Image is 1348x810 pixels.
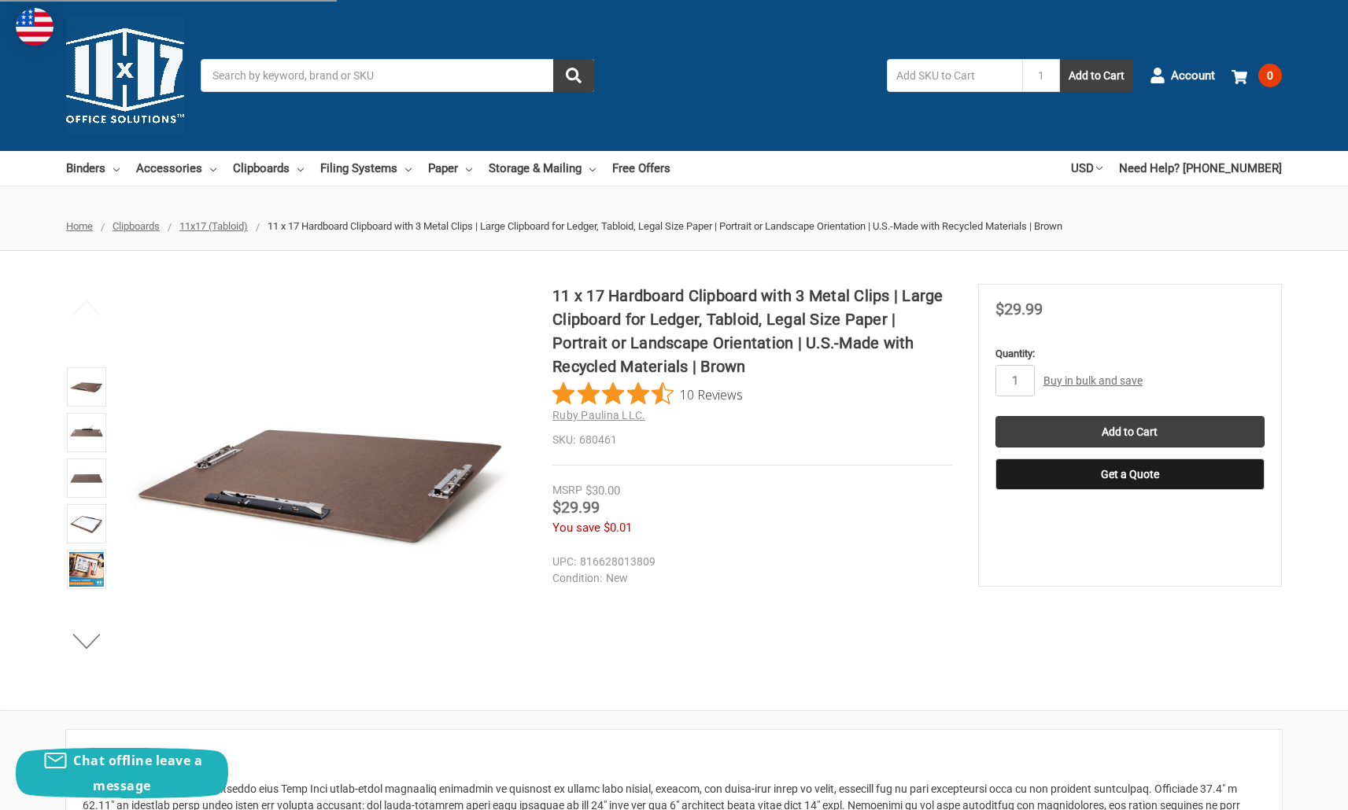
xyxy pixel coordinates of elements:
button: Chat offline leave a message [16,748,228,798]
img: duty and tax information for United States [16,8,54,46]
input: Add to Cart [995,416,1265,447]
span: $29.99 [995,300,1043,318]
dd: 680461 [552,432,952,448]
button: Previous [63,292,111,323]
a: Storage & Mailing [489,151,596,186]
a: 0 [1232,55,1282,96]
input: Add SKU to Cart [887,59,1022,92]
a: Clipboards [113,220,160,232]
span: Account [1171,67,1215,85]
img: 11x17.com [66,17,184,134]
dd: New [552,570,945,587]
button: Rated 4.6 out of 5 stars from 10 reviews. Jump to reviews. [552,382,743,406]
span: $30.00 [585,484,620,498]
a: 11x17 (Tabloid) [179,220,248,232]
a: Clipboards [233,151,304,186]
button: Add to Cart [1060,59,1133,92]
dt: Condition: [552,570,602,587]
img: 11 x 17 Hardboard Clipboard with 3 Metal Clips | Large Clipboard for Ledger, Tabloid, Legal Size ... [69,415,104,450]
span: 11 x 17 Hardboard Clipboard with 3 Metal Clips | Large Clipboard for Ledger, Tabloid, Legal Size ... [268,220,1062,232]
a: Binders [66,151,120,186]
dt: UPC: [552,554,576,570]
span: 0 [1258,64,1282,87]
a: Free Offers [612,151,670,186]
label: Quantity: [995,346,1265,362]
a: Accessories [136,151,216,186]
span: You save [552,521,600,535]
iframe: Google Customer Reviews [1218,768,1348,810]
img: 17x11 Clipboard Hardboard Panel Featuring 3 Clips Brown [69,370,104,404]
a: USD [1071,151,1102,186]
span: $29.99 [552,498,600,517]
span: $0.01 [604,521,632,535]
a: Ruby Paulina LLC. [552,409,645,422]
a: Need Help? [PHONE_NUMBER] [1119,151,1282,186]
a: Buy in bulk and save [1043,374,1143,387]
img: 17x11 Clipboard Acrylic Panel Featuring an 8" Hinge Clip Black [69,461,104,495]
dd: 816628013809 [552,554,945,570]
span: Chat offline leave a message [73,752,202,794]
img: 11 x 17 Hardboard Clipboard with 3 Metal Clips | Large Clipboard for Ledger, Tabloid, Legal Size ... [69,552,104,587]
dt: SKU: [552,432,575,448]
div: MSRP [552,482,582,499]
button: Next [63,625,111,657]
img: 11 x 17 Hardboard Clipboard with 3 Metal Clips | Large Clipboard for Ledger, Tabloid, Legal Size ... [69,506,104,541]
h1: 11 x 17 Hardboard Clipboard with 3 Metal Clips | Large Clipboard for Ledger, Tabloid, Legal Size ... [552,284,952,378]
a: Account [1150,55,1215,96]
h2: Description [83,746,1265,770]
input: Search by keyword, brand or SKU [201,59,594,92]
a: Paper [428,151,472,186]
span: 10 Reviews [680,382,743,406]
a: Home [66,220,93,232]
img: 17x11 Clipboard Hardboard Panel Featuring 3 Clips Brown [126,284,519,677]
button: Get a Quote [995,458,1265,490]
a: Filing Systems [320,151,412,186]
